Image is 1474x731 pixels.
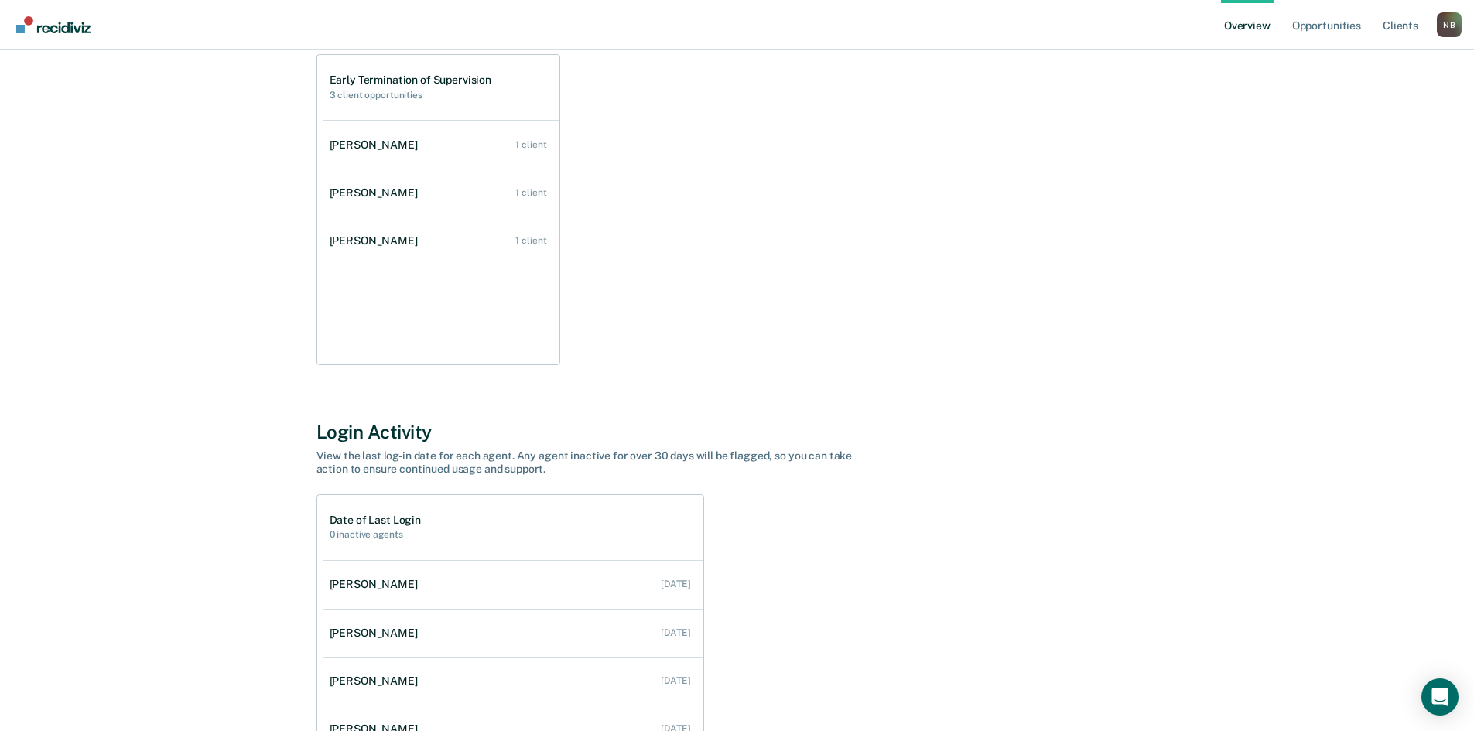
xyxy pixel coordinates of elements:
[1421,678,1459,716] div: Open Intercom Messenger
[515,139,546,150] div: 1 client
[330,138,424,152] div: [PERSON_NAME]
[661,675,690,686] div: [DATE]
[323,123,559,167] a: [PERSON_NAME] 1 client
[330,675,424,688] div: [PERSON_NAME]
[330,627,424,640] div: [PERSON_NAME]
[316,421,1158,443] div: Login Activity
[16,16,91,33] img: Recidiviz
[323,171,559,215] a: [PERSON_NAME] 1 client
[1437,12,1462,37] button: Profile dropdown button
[330,514,421,527] h1: Date of Last Login
[515,235,546,246] div: 1 client
[661,627,690,638] div: [DATE]
[330,73,492,87] h1: Early Termination of Supervision
[661,579,690,589] div: [DATE]
[316,449,858,476] div: View the last log-in date for each agent. Any agent inactive for over 30 days will be flagged, so...
[330,234,424,248] div: [PERSON_NAME]
[323,219,559,263] a: [PERSON_NAME] 1 client
[323,611,703,655] a: [PERSON_NAME] [DATE]
[323,562,703,606] a: [PERSON_NAME] [DATE]
[330,529,421,540] h2: 0 inactive agents
[330,90,492,101] h2: 3 client opportunities
[330,186,424,200] div: [PERSON_NAME]
[323,659,703,703] a: [PERSON_NAME] [DATE]
[330,578,424,591] div: [PERSON_NAME]
[515,187,546,198] div: 1 client
[1437,12,1462,37] div: N B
